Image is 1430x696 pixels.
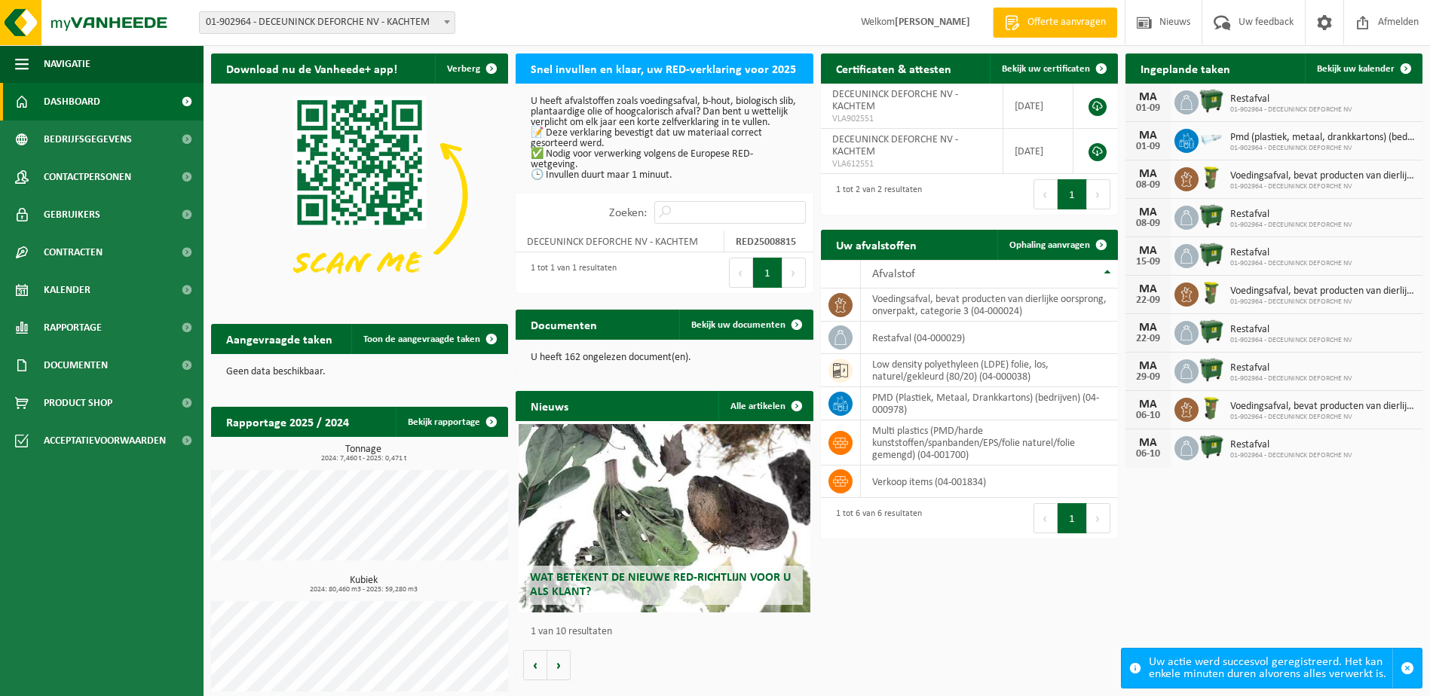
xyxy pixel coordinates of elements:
div: 01-09 [1133,103,1163,114]
td: [DATE] [1003,129,1073,174]
div: MA [1133,168,1163,180]
a: Offerte aanvragen [993,8,1117,38]
span: VLA612551 [832,158,991,170]
img: WB-1100-HPE-GN-01 [1199,88,1224,114]
td: [DATE] [1003,84,1073,129]
span: Bekijk uw documenten [691,320,785,330]
span: Product Shop [44,384,112,422]
h2: Nieuws [516,391,583,420]
span: Bekijk uw kalender [1317,64,1395,74]
span: Restafval [1230,362,1352,374]
div: MA [1133,130,1163,142]
td: verkoop items (04-001834) [861,466,1118,498]
button: Volgende [547,650,571,680]
div: 22-09 [1133,295,1163,306]
span: Voedingsafval, bevat producten van dierlijke oorsprong, onverpakt, categorie 3 [1230,170,1415,182]
span: Rapportage [44,309,102,346]
button: Next [1087,179,1110,209]
div: MA [1133,398,1163,411]
div: 08-09 [1133,218,1163,229]
td: restafval (04-000029) [861,322,1118,354]
button: 1 [753,258,782,288]
a: Alle artikelen [718,391,812,421]
p: Geen data beschikbaar. [226,367,493,377]
td: PMD (Plastiek, Metaal, Drankkartons) (bedrijven) (04-000978) [861,387,1118,420]
span: Acceptatievoorwaarden [44,422,166,459]
span: Restafval [1230,324,1352,336]
strong: [PERSON_NAME] [895,17,970,28]
div: Uw actie werd succesvol geregistreerd. Het kan enkele minuten duren alvorens alles verwerkt is. [1149,649,1392,688]
span: Voedingsafval, bevat producten van dierlijke oorsprong, onverpakt, categorie 3 [1230,285,1415,298]
button: Next [1087,503,1110,533]
td: voedingsafval, bevat producten van dierlijke oorsprong, onverpakt, categorie 3 (04-000024) [861,288,1118,322]
span: Offerte aanvragen [1024,15,1110,30]
span: Bekijk uw certificaten [1002,64,1090,74]
h2: Rapportage 2025 / 2024 [211,407,364,436]
span: 01-902964 - DECEUNINCK DEFORCHE NV [1230,413,1415,422]
div: 1 tot 6 van 6 resultaten [828,502,922,535]
div: 22-09 [1133,334,1163,344]
strong: RED25008815 [736,237,796,248]
span: 01-902964 - DECEUNINCK DEFORCHE NV [1230,105,1352,114]
a: Bekijk uw kalender [1305,53,1421,84]
button: 1 [1058,503,1087,533]
h2: Certificaten & attesten [821,53,966,83]
h2: Documenten [516,310,612,339]
div: 01-09 [1133,142,1163,152]
span: Afvalstof [872,268,915,280]
img: WB-0060-HPE-GN-50 [1199,165,1224,191]
p: 1 van 10 resultaten [531,627,805,637]
span: 2024: 7,460 t - 2025: 0,471 t [219,455,508,462]
h3: Kubiek [219,575,508,594]
img: WB-1100-HPE-GN-01 [1199,357,1224,383]
img: WB-1100-HPE-GN-01 [1199,203,1224,229]
span: 01-902964 - DECEUNINCK DEFORCHE NV [1230,221,1352,230]
span: Gebruikers [44,196,100,234]
div: MA [1133,360,1163,372]
span: Toon de aangevraagde taken [363,334,480,344]
span: Ophaling aanvragen [1009,240,1090,250]
span: DECEUNINCK DEFORCHE NV - KACHTEM [832,89,958,112]
span: 01-902964 - DECEUNINCK DEFORCHE NV - KACHTEM [199,11,455,34]
td: DECEUNINCK DEFORCHE NV - KACHTEM [516,231,724,252]
img: WB-0060-HPE-GN-50 [1199,280,1224,306]
span: Documenten [44,346,108,384]
img: WB-0060-HPE-GN-50 [1199,395,1224,421]
span: Wat betekent de nieuwe RED-richtlijn voor u als klant? [530,572,791,598]
div: MA [1133,91,1163,103]
a: Bekijk uw certificaten [990,53,1116,84]
span: 01-902964 - DECEUNINCK DEFORCHE NV [1230,451,1352,460]
span: 01-902964 - DECEUNINCK DEFORCHE NV [1230,374,1352,383]
td: multi plastics (PMD/harde kunststoffen/spanbanden/EPS/folie naturel/folie gemengd) (04-001700) [861,420,1118,466]
div: MA [1133,322,1163,334]
span: Dashboard [44,83,100,121]
div: 15-09 [1133,257,1163,267]
div: MA [1133,437,1163,449]
h3: Tonnage [219,444,508,462]
span: Restafval [1230,247,1352,259]
h2: Ingeplande taken [1125,53,1245,83]
span: Verberg [447,64,480,74]
button: Previous [1033,179,1058,209]
p: U heeft 162 ongelezen document(en). [531,353,798,363]
span: Navigatie [44,45,90,83]
span: Restafval [1230,93,1352,105]
h2: Aangevraagde taken [211,324,348,353]
span: Pmd (plastiek, metaal, drankkartons) (bedrijven) [1230,132,1415,144]
div: 06-10 [1133,449,1163,459]
div: 1 tot 1 van 1 resultaten [523,256,617,289]
button: Previous [729,258,753,288]
div: MA [1133,245,1163,257]
img: Download de VHEPlus App [211,84,508,307]
span: DECEUNINCK DEFORCHE NV - KACHTEM [832,134,958,157]
span: Restafval [1230,439,1352,451]
a: Toon de aangevraagde taken [351,324,507,354]
span: 01-902964 - DECEUNINCK DEFORCHE NV [1230,298,1415,307]
div: MA [1133,283,1163,295]
span: Restafval [1230,209,1352,221]
h2: Uw afvalstoffen [821,230,932,259]
a: Bekijk rapportage [396,407,507,437]
button: Next [782,258,806,288]
span: Contracten [44,234,103,271]
img: WB-1100-HPE-GN-01 [1199,319,1224,344]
